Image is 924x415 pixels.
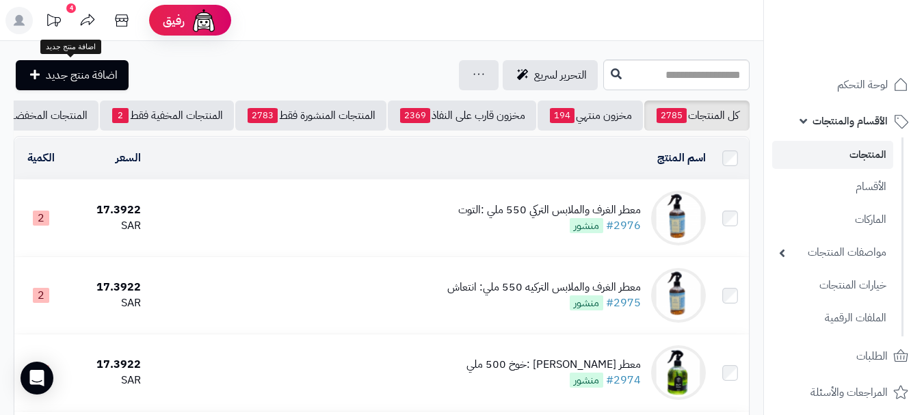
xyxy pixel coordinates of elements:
[21,362,53,394] div: Open Intercom Messenger
[190,7,217,34] img: ai-face.png
[74,295,141,311] div: SAR
[837,75,888,94] span: لوحة التحكم
[116,150,141,166] a: السعر
[163,12,185,29] span: رفيق
[772,238,893,267] a: مواصفات المنتجات
[550,108,575,123] span: 194
[538,101,643,131] a: مخزون منتهي194
[570,373,603,388] span: منشور
[248,108,278,123] span: 2783
[100,101,234,131] a: المنتجات المخفية فقط2
[400,108,430,123] span: 2369
[66,3,76,13] div: 4
[112,108,129,123] span: 2
[772,340,916,373] a: الطلبات
[772,304,893,333] a: الملفات الرقمية
[388,101,536,131] a: مخزون قارب على النفاذ2369
[33,211,49,226] span: 2
[534,67,587,83] span: التحرير لسريع
[644,101,750,131] a: كل المنتجات2785
[772,141,893,169] a: المنتجات
[651,345,706,400] img: معطر جو تالينا :خوخ 500 ملي
[74,357,141,373] div: 17.3922
[606,295,641,311] a: #2975
[447,280,641,295] div: معطر الغرف والملابس التركيه 550 ملي: انتعاش
[27,150,55,166] a: الكمية
[458,202,641,218] div: معطر الغرف والملابس التركي 550 ملي :التوت
[651,191,706,245] img: معطر الغرف والملابس التركي 550 ملي :التوت
[503,60,598,90] a: التحرير لسريع
[831,38,911,67] img: logo-2.png
[74,218,141,234] div: SAR
[772,205,893,235] a: الماركات
[74,202,141,218] div: 17.3922
[772,172,893,202] a: الأقسام
[606,372,641,388] a: #2974
[813,111,888,131] span: الأقسام والمنتجات
[16,60,129,90] a: اضافة منتج جديد
[772,68,916,101] a: لوحة التحكم
[40,40,101,55] div: اضافة منتج جديد
[810,383,888,402] span: المراجعات والأسئلة
[74,373,141,388] div: SAR
[772,271,893,300] a: خيارات المنتجات
[570,218,603,233] span: منشور
[657,150,706,166] a: اسم المنتج
[33,288,49,303] span: 2
[606,217,641,234] a: #2976
[651,268,706,323] img: معطر الغرف والملابس التركيه 550 ملي: انتعاش
[74,280,141,295] div: 17.3922
[466,357,641,373] div: معطر [PERSON_NAME] :خوخ 500 ملي
[46,67,118,83] span: اضافة منتج جديد
[36,7,70,38] a: تحديثات المنصة
[570,295,603,310] span: منشور
[657,108,687,123] span: 2785
[856,347,888,366] span: الطلبات
[772,376,916,409] a: المراجعات والأسئلة
[235,101,386,131] a: المنتجات المنشورة فقط2783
